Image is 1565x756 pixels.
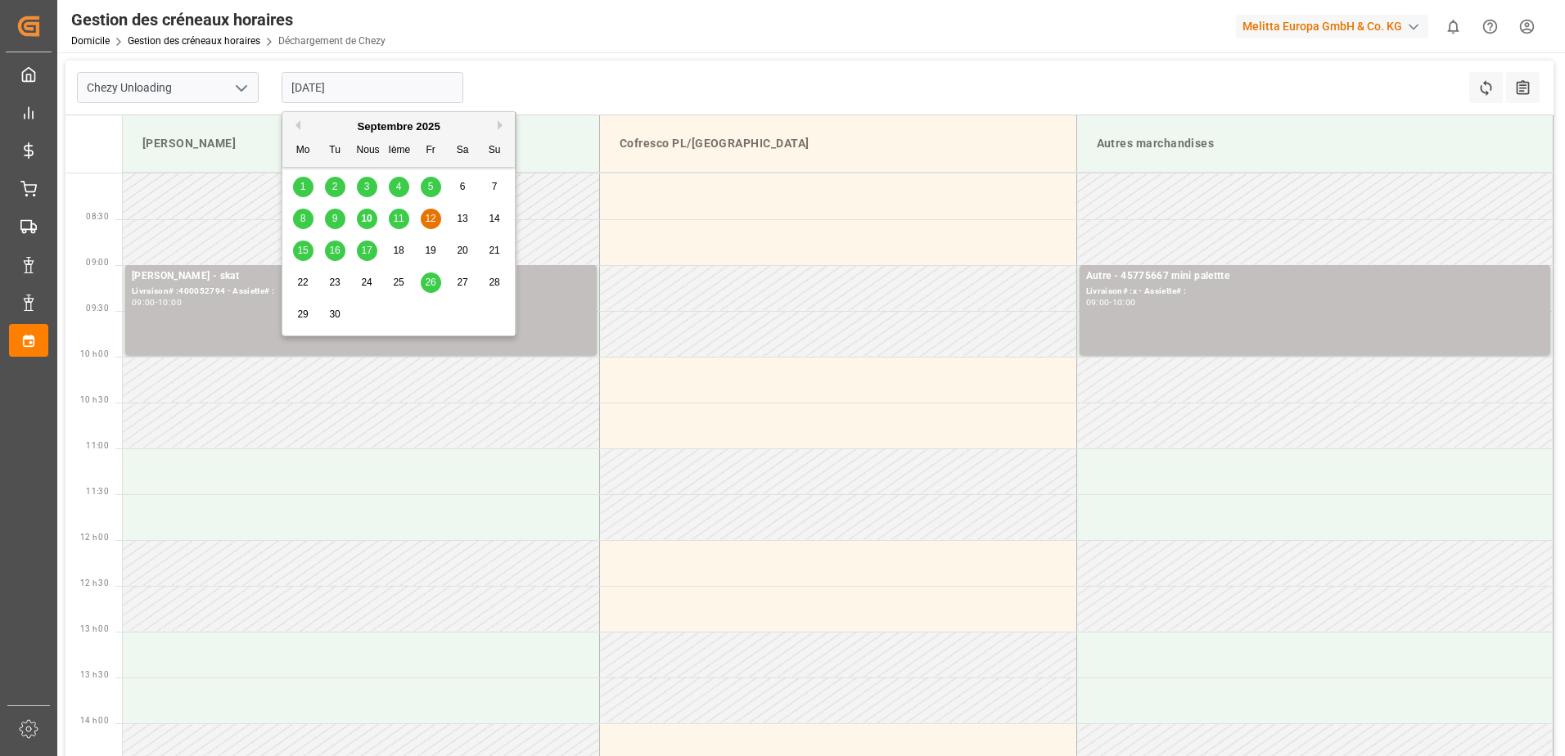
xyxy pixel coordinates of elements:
[325,141,345,161] div: Tu
[80,349,109,358] span: 10 h 00
[80,716,109,725] span: 14 h 00
[393,245,404,256] span: 18
[489,277,499,288] span: 28
[1086,268,1545,285] div: Autre - 45775667 mini palettte
[421,272,441,293] div: Choisissez le vendredi 26 septembre 2025
[357,141,377,161] div: Nous
[393,213,404,224] span: 11
[389,272,409,293] div: Choisissez le jeudi 25 septembre 2025
[457,213,467,224] span: 13
[71,7,386,32] div: Gestion des créneaux horaires
[389,209,409,229] div: Choisissez le jeudi 11 septembre 2025
[80,624,109,633] span: 13 h 00
[80,395,109,404] span: 10 h 30
[613,128,1063,159] div: Cofresco PL/[GEOGRAPHIC_DATA]
[1236,11,1435,42] button: Melitta Europa GmbH & Co. KG
[1086,299,1110,306] div: 09:00
[71,35,110,47] a: Domicile
[485,272,505,293] div: Choisissez Dimanche 28 septembre 2025
[421,241,441,261] div: Choisissez le vendredi 19 septembre 2025
[293,241,313,261] div: Choisissez le lundi 15 septembre 2025
[1243,18,1402,35] font: Melitta Europa GmbH & Co. KG
[291,120,300,130] button: Mois précédent
[325,177,345,197] div: Choisissez Mardi 2 septembre 2025
[457,277,467,288] span: 27
[396,181,402,192] span: 4
[293,272,313,293] div: Choisissez le lundi 22 septembre 2025
[361,277,372,288] span: 24
[428,181,434,192] span: 5
[421,141,441,161] div: Fr
[293,141,313,161] div: Mo
[425,245,435,256] span: 19
[80,578,109,587] span: 12 h 30
[228,75,253,101] button: Ouvrir le menu
[77,72,259,103] input: Type à rechercher/sélectionner
[1090,128,1540,159] div: Autres marchandises
[80,533,109,542] span: 12 h 00
[357,272,377,293] div: Choisissez Mercredi 24 septembre 2025
[485,141,505,161] div: Su
[460,181,466,192] span: 6
[287,171,511,331] div: Mois 2025-09
[158,299,182,306] div: 10:00
[485,209,505,229] div: Choisissez le dimanche 14 septembre 2025
[1109,299,1112,306] div: -
[86,441,109,450] span: 11:00
[492,181,498,192] span: 7
[425,277,435,288] span: 26
[453,141,473,161] div: Sa
[1112,299,1136,306] div: 10:00
[389,241,409,261] div: Choisissez Jeudi 18 septembre 2025
[489,213,499,224] span: 14
[393,277,404,288] span: 25
[297,308,308,320] span: 29
[421,209,441,229] div: Choisissez le vendredi 12 septembre 2025
[86,258,109,267] span: 09:00
[425,213,435,224] span: 12
[485,241,505,261] div: Choisissez le dimanche 21 septembre 2025
[361,213,372,224] span: 10
[325,272,345,293] div: Choisissez le mardi 23 septembre 2025
[1086,285,1545,299] div: Livraison# :x - Assiette# :
[361,245,372,256] span: 17
[325,241,345,261] div: Choisissez le mardi 16 septembre 2025
[86,304,109,313] span: 09:30
[389,141,409,161] div: Ième
[485,177,505,197] div: Choisissez le dimanche 7 septembre 2025
[156,299,158,306] div: -
[128,35,260,47] a: Gestion des créneaux horaires
[421,177,441,197] div: Choisissez le vendredi 5 septembre 2025
[357,241,377,261] div: Choisissez le mercredi 17 septembre 2025
[457,245,467,256] span: 20
[132,299,156,306] div: 09:00
[132,285,590,299] div: Livraison# :400052794 - Assiette# :
[325,304,345,325] div: Choisissez le mardi 30 septembre 2025
[86,212,109,221] span: 08:30
[329,308,340,320] span: 30
[357,177,377,197] div: Choisissez Mercredi 3 septembre 2025
[297,277,308,288] span: 22
[293,209,313,229] div: Choisissez le lundi 8 septembre 2025
[332,181,338,192] span: 2
[282,72,463,103] input: JJ-MM-AAAA
[453,209,473,229] div: Choisissez le samedi 13 septembre 2025
[498,120,507,130] button: Prochain
[364,181,370,192] span: 3
[453,241,473,261] div: Choisissez le samedi 20 septembre 2025
[389,177,409,197] div: Choisissez le jeudi 4 septembre 2025
[80,670,109,679] span: 13 h 30
[489,245,499,256] span: 21
[329,277,340,288] span: 23
[329,245,340,256] span: 16
[300,181,306,192] span: 1
[86,487,109,496] span: 11:30
[132,268,590,285] div: [PERSON_NAME] - skat
[1435,8,1472,45] button: Afficher 0 nouvelles notifications
[293,304,313,325] div: Choisissez le lundi 29 septembre 2025
[453,177,473,197] div: Choisissez le samedi 6 septembre 2025
[282,119,515,135] div: Septembre 2025
[325,209,345,229] div: Choisissez le mardi 9 septembre 2025
[300,213,306,224] span: 8
[1472,8,1509,45] button: Centre d’aide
